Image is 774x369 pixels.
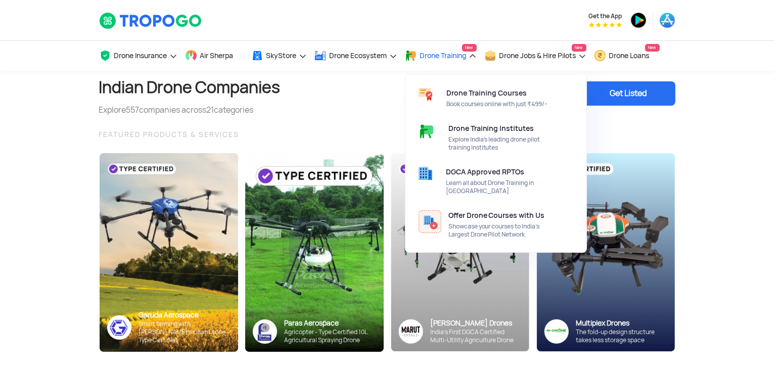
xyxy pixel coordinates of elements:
[251,41,307,71] a: SkyStore
[576,328,667,344] div: The fold-up design structure takes less storage space
[484,41,586,71] a: Drone Jobs & Hire PilotsNew
[630,12,647,28] img: ic_playstore.png
[126,105,140,115] span: 557
[576,318,667,328] div: Multiplex Drones
[448,135,555,152] span: Explore India’s leading drone pilot training institutes
[100,153,238,352] img: bg_garuda_sky.png
[589,22,622,27] img: App Raking
[448,211,545,219] span: Offer Drone Courses with Us
[446,100,555,108] span: Book courses online with just ₹499/-
[285,318,376,328] div: Paras Aerospace
[405,41,477,71] a: Drone TrainingNew
[544,319,569,344] img: ic_multiplex_sky.png
[431,328,522,344] div: India’s First DGCA Certified Multi-Utility Agriculture Drone
[200,52,234,60] span: Air Sherpa
[448,222,555,239] span: Showcase your courses to India’s Largest Drone Pilot Network
[582,81,675,106] div: Get Listed
[412,203,580,246] a: Offer Drone Courses with UsShowcase your courses to India’s Largest Drone Pilot Network
[594,41,660,71] a: Drone LoansNew
[462,44,477,52] span: New
[266,52,297,60] span: SkyStore
[412,80,580,116] a: Drone Training CoursesBook courses online with just ₹499/-
[419,88,433,101] img: all-courses.svg
[412,116,580,159] a: Drone Training InstitutesExplore India’s leading drone pilot training institutes
[99,12,203,29] img: TropoGo Logo
[419,167,432,180] img: approved-rpto.svg
[139,320,231,344] div: Smart farming with [PERSON_NAME]’s Kisan Drone - Type Certified
[99,104,281,116] div: Explore companies across categories
[99,128,675,141] div: FEATURED PRODUCTS & SERVICES
[245,153,384,352] img: paras-card.png
[185,41,244,71] a: Air Sherpa
[609,52,650,60] span: Drone Loans
[499,52,576,60] span: Drone Jobs & Hire Pilots
[107,315,131,340] img: ic_garuda_sky.png
[398,319,423,344] img: Group%2036313.png
[589,12,622,20] span: Get the App
[253,319,277,344] img: paras-logo-banner.png
[431,318,522,328] div: [PERSON_NAME] Drones
[446,89,527,97] span: Drone Training Courses
[536,153,675,352] img: bg_multiplex_sky.png
[572,44,586,52] span: New
[99,71,281,104] h1: Indian Drone Companies
[645,44,660,52] span: New
[412,159,580,203] a: DGCA Approved RPTOsLearn all about Drone Training in [GEOGRAPHIC_DATA]
[285,328,376,344] div: Agricopter - Type Certified 10L Agricultural Spraying Drone
[419,210,441,233] img: ic_enlist_RPTO.svg
[391,153,529,351] img: bg_marut_sky.png
[420,52,467,60] span: Drone Training
[114,52,167,60] span: Drone Insurance
[659,12,675,28] img: ic_appstore.png
[207,105,214,115] span: 21
[419,123,435,140] img: ic_profilepage.svg
[99,41,177,71] a: Drone Insurance
[446,168,524,176] span: DGCA Approved RPTOs
[446,179,555,195] span: Learn all about Drone Training in [GEOGRAPHIC_DATA]
[448,124,534,132] span: Drone Training Institutes
[330,52,387,60] span: Drone Ecosystem
[139,310,231,320] div: Garuda Aerospace
[314,41,397,71] a: Drone Ecosystem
